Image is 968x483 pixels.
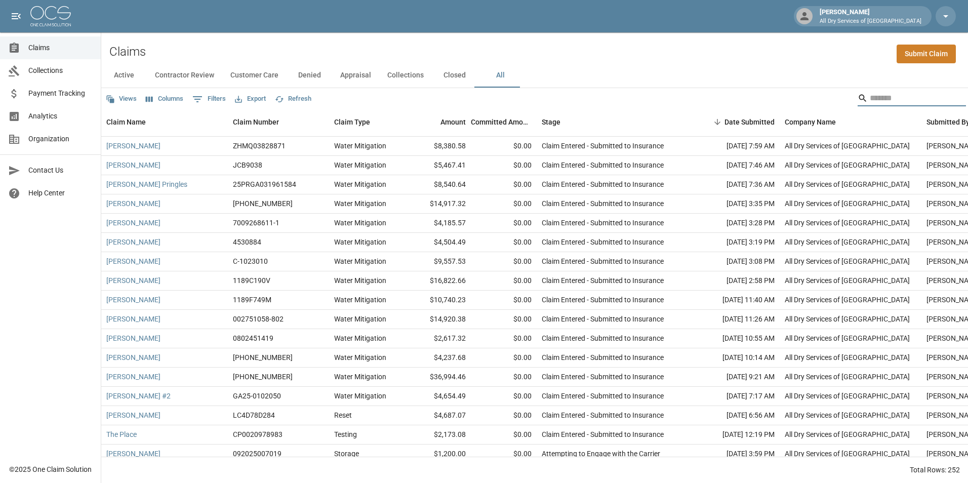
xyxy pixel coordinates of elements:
div: All Dry Services of Atlanta [785,160,910,170]
div: $14,917.32 [405,194,471,214]
div: 7009268611-1 [233,218,279,228]
span: Payment Tracking [28,88,93,99]
div: 1189F749M [233,295,271,305]
div: Water Mitigation [334,333,386,343]
div: $0.00 [471,406,537,425]
div: Water Mitigation [334,179,386,189]
h2: Claims [109,45,146,59]
div: $0.00 [471,194,537,214]
div: $4,504.49 [405,233,471,252]
div: Claim Entered - Submitted to Insurance [542,295,664,305]
div: $0.00 [471,425,537,445]
a: [PERSON_NAME] [106,314,160,324]
div: Amount [440,108,466,136]
div: $8,380.58 [405,137,471,156]
div: All Dry Services of Atlanta [785,333,910,343]
a: [PERSON_NAME] #2 [106,391,171,401]
div: Company Name [785,108,836,136]
div: All Dry Services of Atlanta [785,198,910,209]
div: Total Rows: 252 [910,465,960,475]
button: Appraisal [332,63,379,88]
div: 306-0501496-2025 [233,352,293,363]
div: [DATE] 10:55 AM [689,329,780,348]
div: Claim Entered - Submitted to Insurance [542,218,664,228]
div: Committed Amount [471,108,537,136]
div: Water Mitigation [334,141,386,151]
div: $8,540.64 [405,175,471,194]
div: Reset [334,410,352,420]
div: dynamic tabs [101,63,968,88]
div: JCB9038 [233,160,262,170]
div: Water Mitigation [334,275,386,286]
div: 002751058-802 [233,314,284,324]
div: [DATE] 3:08 PM [689,252,780,271]
div: $0.00 [471,175,537,194]
div: Amount [405,108,471,136]
div: $0.00 [471,368,537,387]
div: Attempting to Engage with the Carrier [542,449,660,459]
div: [DATE] 11:40 AM [689,291,780,310]
button: Contractor Review [147,63,222,88]
div: Water Mitigation [334,218,386,228]
div: [DATE] 12:19 PM [689,425,780,445]
div: 25PRGA031961584 [233,179,296,189]
div: Company Name [780,108,921,136]
span: Organization [28,134,93,144]
div: Testing [334,429,357,439]
div: Water Mitigation [334,352,386,363]
div: All Dry Services of Atlanta [785,410,910,420]
div: Claim Entered - Submitted to Insurance [542,256,664,266]
div: All Dry Services of Atlanta [785,218,910,228]
div: Water Mitigation [334,295,386,305]
a: [PERSON_NAME] [106,372,160,382]
div: $0.00 [471,214,537,233]
div: Water Mitigation [334,372,386,382]
div: $0.00 [471,156,537,175]
div: All Dry Services of Atlanta [785,179,910,189]
div: Claim Type [334,108,370,136]
div: $1,200.00 [405,445,471,464]
a: [PERSON_NAME] Pringles [106,179,187,189]
div: [DATE] 7:17 AM [689,387,780,406]
a: [PERSON_NAME] [106,218,160,228]
span: Help Center [28,188,93,198]
button: Customer Care [222,63,287,88]
div: Stage [537,108,689,136]
a: [PERSON_NAME] [106,275,160,286]
div: Claim Entered - Submitted to Insurance [542,275,664,286]
div: All Dry Services of Atlanta [785,295,910,305]
div: Date Submitted [689,108,780,136]
div: Claim Entered - Submitted to Insurance [542,141,664,151]
div: $2,617.32 [405,329,471,348]
a: [PERSON_NAME] [106,352,160,363]
button: Active [101,63,147,88]
div: $4,185.57 [405,214,471,233]
button: Sort [710,115,724,129]
div: [DATE] 7:36 AM [689,175,780,194]
div: [DATE] 2:58 PM [689,271,780,291]
a: [PERSON_NAME] [106,333,160,343]
div: $2,173.08 [405,425,471,445]
div: CP0020978983 [233,429,283,439]
div: $4,654.49 [405,387,471,406]
img: ocs-logo-white-transparent.png [30,6,71,26]
div: [DATE] 3:59 PM [689,445,780,464]
div: 01-009-082254 [233,198,293,209]
div: [DATE] 6:56 AM [689,406,780,425]
div: All Dry Services of Atlanta [785,449,910,459]
div: Claim Number [228,108,329,136]
div: All Dry Services of Atlanta [785,352,910,363]
div: Claim Name [106,108,146,136]
button: Refresh [272,91,314,107]
div: Claim Entered - Submitted to Insurance [542,314,664,324]
div: $36,994.46 [405,368,471,387]
span: Collections [28,65,93,76]
button: Closed [432,63,477,88]
div: All Dry Services of Atlanta [785,391,910,401]
button: Export [232,91,268,107]
button: All [477,63,523,88]
div: C-1023010 [233,256,268,266]
div: [DATE] 3:19 PM [689,233,780,252]
button: Collections [379,63,432,88]
a: [PERSON_NAME] [106,160,160,170]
